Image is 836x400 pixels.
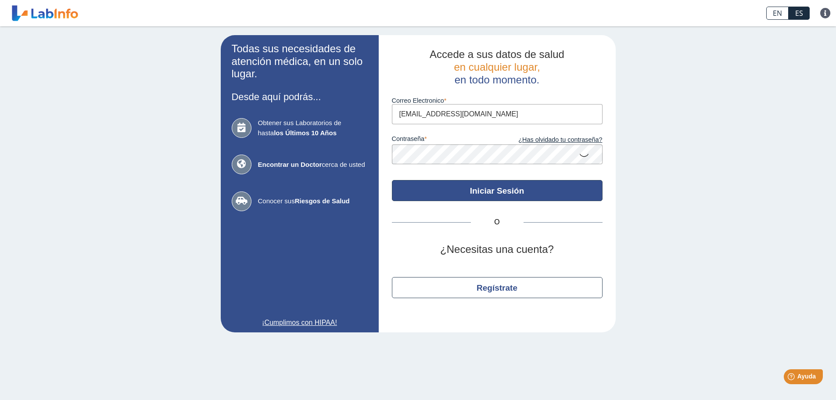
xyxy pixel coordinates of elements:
label: contraseña [392,135,497,145]
span: en cualquier lugar, [454,61,540,73]
b: los Últimos 10 Años [274,129,337,137]
h3: Desde aquí podrás... [232,91,368,102]
span: Obtener sus Laboratorios de hasta [258,118,368,138]
b: Encontrar un Doctor [258,161,322,168]
span: cerca de usted [258,160,368,170]
h2: ¿Necesitas una cuenta? [392,243,603,256]
button: Regístrate [392,277,603,298]
a: ES [789,7,810,20]
span: en todo momento. [455,74,539,86]
label: Correo Electronico [392,97,603,104]
span: Accede a sus datos de salud [430,48,564,60]
a: EN [766,7,789,20]
button: Iniciar Sesión [392,180,603,201]
iframe: Help widget launcher [758,366,826,390]
b: Riesgos de Salud [295,197,350,205]
a: ¿Has olvidado tu contraseña? [497,135,603,145]
span: Conocer sus [258,196,368,206]
a: ¡Cumplimos con HIPAA! [232,317,368,328]
span: O [471,217,524,227]
h2: Todas sus necesidades de atención médica, en un solo lugar. [232,43,368,80]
